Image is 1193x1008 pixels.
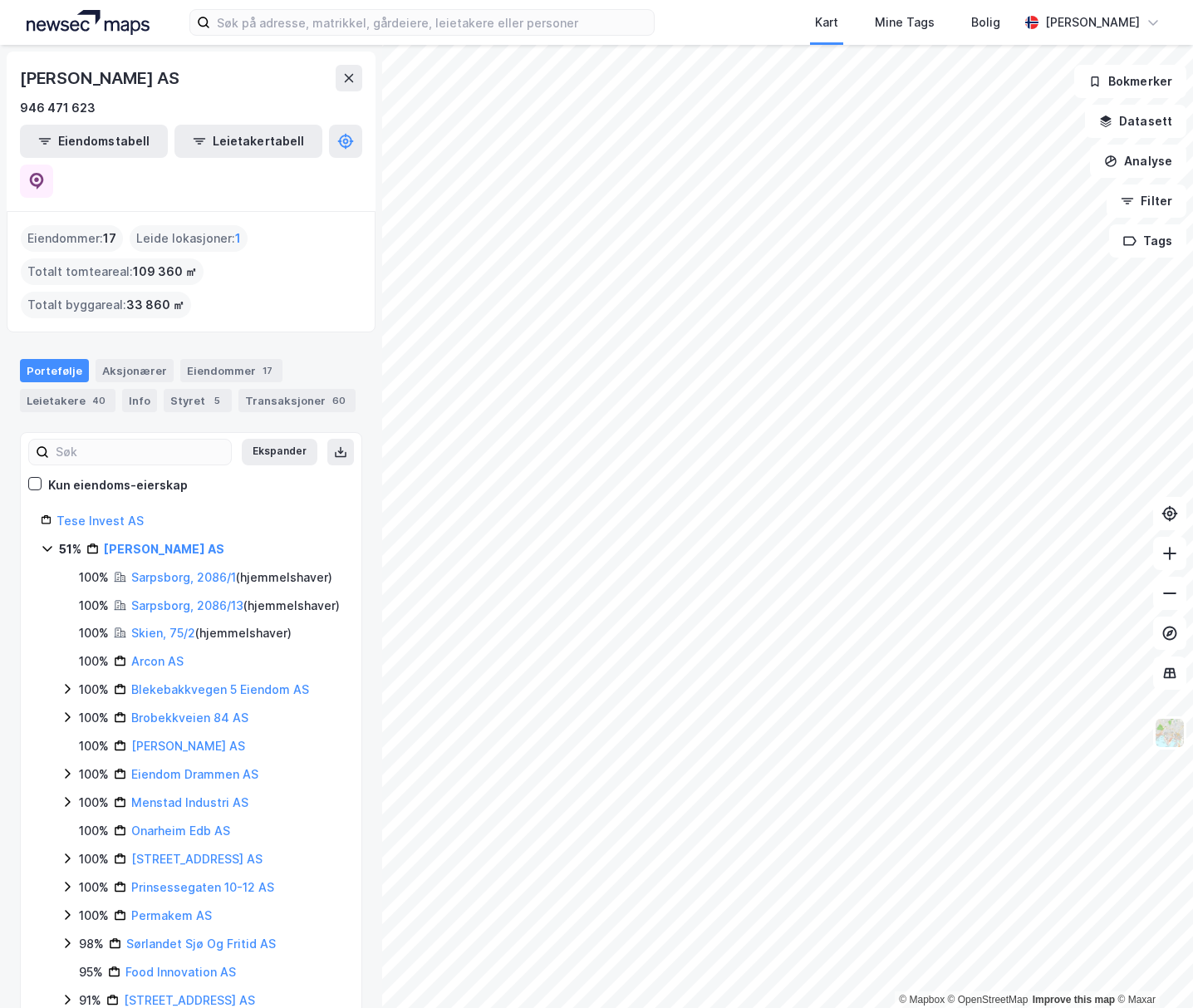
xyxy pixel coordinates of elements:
span: 1 [235,229,241,248]
div: 95% [79,962,103,982]
a: Sarpsborg, 2086/1 [131,570,236,584]
span: 17 [103,229,116,248]
input: Søk på adresse, matrikkel, gårdeiere, leietakere eller personer [210,10,654,35]
a: Mapbox [899,994,945,1006]
img: Z [1154,717,1186,749]
div: 100% [79,793,109,813]
button: Datasett [1085,105,1186,138]
button: Tags [1109,224,1186,258]
input: Søk [49,440,231,465]
a: Skien, 75/2 [131,626,195,640]
div: Bolig [971,12,1000,32]
div: Kun eiendoms-eierskap [48,475,188,495]
a: Menstad Industri AS [131,795,248,809]
div: 100% [79,652,109,671]
a: OpenStreetMap [948,994,1029,1006]
button: Filter [1107,184,1186,218]
div: 51% [59,539,81,559]
button: Eiendomstabell [20,125,168,158]
a: [STREET_ADDRESS] AS [124,993,255,1007]
a: Food Innovation AS [125,965,236,979]
span: 33 860 ㎡ [126,295,184,315]
div: 100% [79,568,109,588]
div: 100% [79,623,109,643]
a: Blekebakkvegen 5 Eiendom AS [131,682,309,696]
div: Leide lokasjoner : [130,225,248,252]
div: 98% [79,934,104,954]
div: Kontrollprogram for chat [1110,928,1193,1008]
a: Onarheim Edb AS [131,824,230,838]
button: Analyse [1090,145,1186,178]
div: 100% [79,680,109,700]
div: 40 [89,392,109,409]
div: ( hjemmelshaver ) [131,623,292,643]
iframe: Chat Widget [1110,928,1193,1008]
div: 100% [79,708,109,728]
div: Kart [815,12,838,32]
a: Arcon AS [131,654,184,668]
a: Tese Invest AS [56,514,144,528]
a: [PERSON_NAME] AS [131,739,245,753]
div: ( hjemmelshaver ) [131,568,332,588]
a: [PERSON_NAME] AS [104,542,224,556]
div: Eiendommer [180,359,282,382]
img: logo.a4113a55bc3d86da70a041830d287a7e.svg [27,10,150,35]
div: Transaksjoner [238,389,356,412]
div: Info [122,389,157,412]
span: 109 360 ㎡ [133,262,197,282]
div: 100% [79,821,109,841]
div: Styret [164,389,232,412]
div: 17 [259,362,276,379]
div: Mine Tags [875,12,935,32]
div: 100% [79,849,109,869]
div: 60 [329,392,349,409]
div: 100% [79,596,109,616]
div: [PERSON_NAME] AS [20,65,183,91]
a: Prinsessegaten 10-12 AS [131,880,274,894]
div: Aksjonærer [96,359,174,382]
div: [PERSON_NAME] [1045,12,1140,32]
a: Eiendom Drammen AS [131,767,258,781]
div: Eiendommer : [21,225,123,252]
div: 100% [79,765,109,784]
div: Portefølje [20,359,89,382]
a: [STREET_ADDRESS] AS [131,852,263,866]
div: 100% [79,736,109,756]
div: 946 471 623 [20,98,96,118]
div: 100% [79,906,109,926]
button: Ekspander [242,439,317,465]
div: 100% [79,878,109,897]
div: Totalt byggareal : [21,292,191,318]
div: Totalt tomteareal : [21,258,204,285]
a: Sørlandet Sjø Og Fritid AS [126,937,276,951]
div: ( hjemmelshaver ) [131,596,340,616]
a: Permakem AS [131,908,212,922]
button: Leietakertabell [174,125,322,158]
div: 5 [209,392,225,409]
button: Bokmerker [1074,65,1186,98]
a: Brobekkveien 84 AS [131,711,248,725]
div: Leietakere [20,389,115,412]
a: Improve this map [1033,994,1115,1006]
a: Sarpsborg, 2086/13 [131,598,243,612]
